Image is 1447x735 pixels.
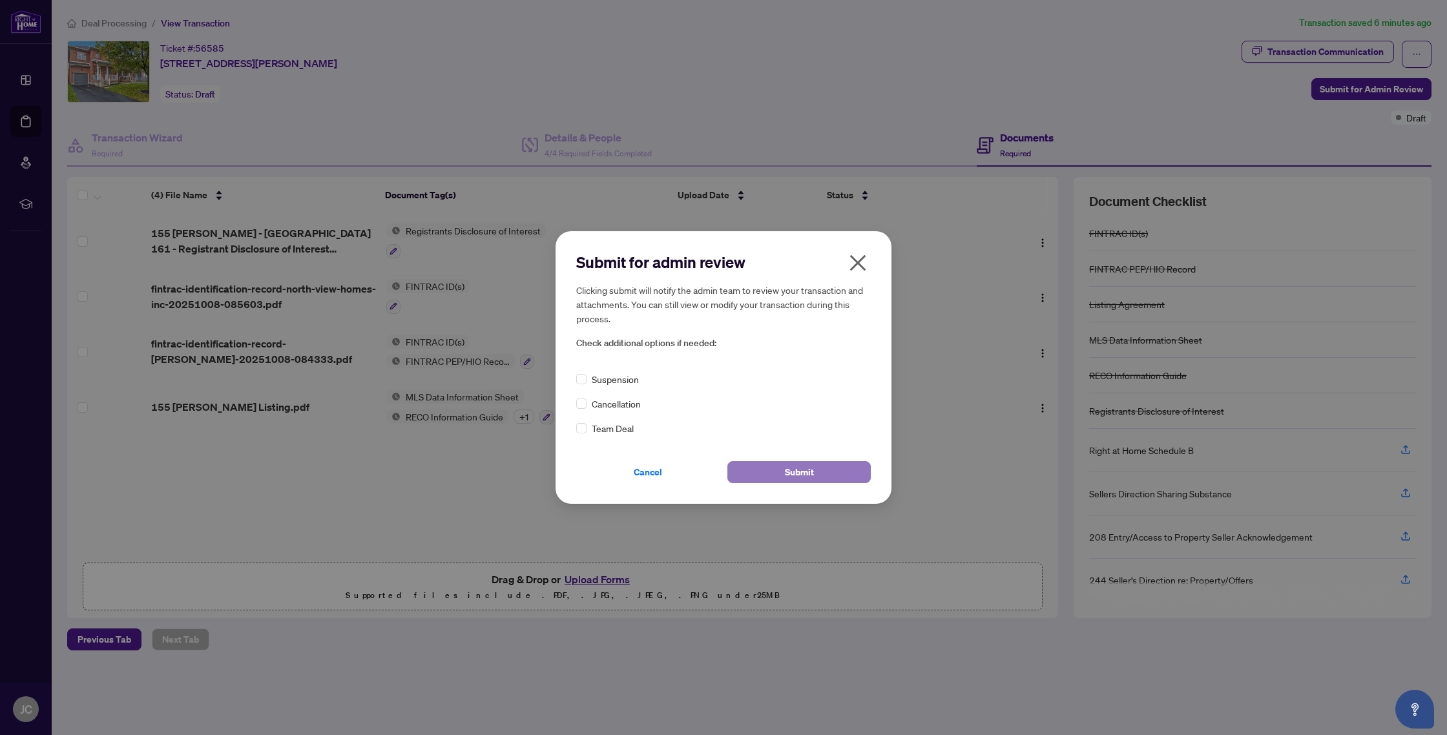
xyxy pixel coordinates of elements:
[592,397,641,411] span: Cancellation
[576,461,720,483] button: Cancel
[576,336,871,351] span: Check additional options if needed:
[576,252,871,273] h2: Submit for admin review
[634,462,662,482] span: Cancel
[592,372,639,386] span: Suspension
[1395,690,1434,729] button: Open asap
[848,253,868,273] span: close
[592,421,634,435] span: Team Deal
[785,462,814,482] span: Submit
[727,461,871,483] button: Submit
[576,283,871,326] h5: Clicking submit will notify the admin team to review your transaction and attachments. You can st...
